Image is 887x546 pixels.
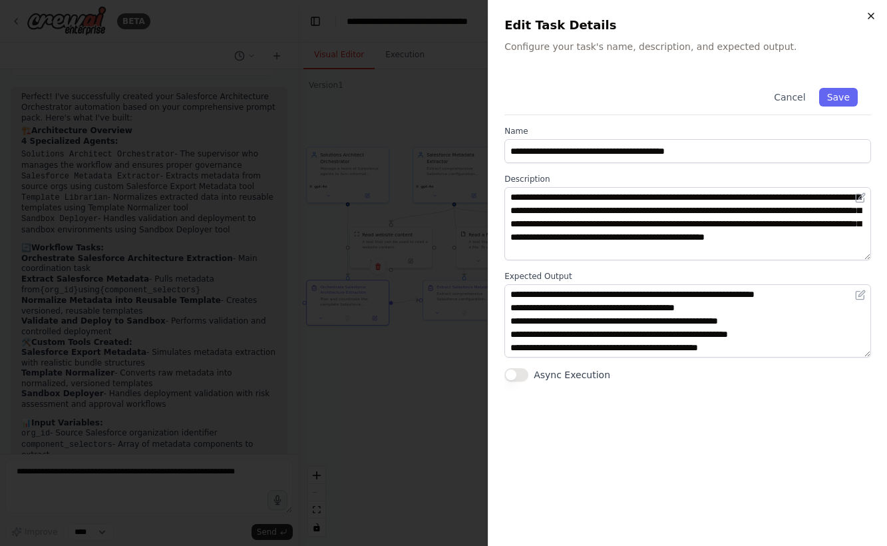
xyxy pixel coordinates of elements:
[504,174,871,184] label: Description
[852,190,868,206] button: Open in editor
[766,88,813,107] button: Cancel
[504,126,871,136] label: Name
[504,40,871,53] p: Configure your task's name, description, and expected output.
[819,88,858,107] button: Save
[534,368,610,382] label: Async Execution
[504,16,871,35] h2: Edit Task Details
[852,287,868,303] button: Open in editor
[504,271,871,282] label: Expected Output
